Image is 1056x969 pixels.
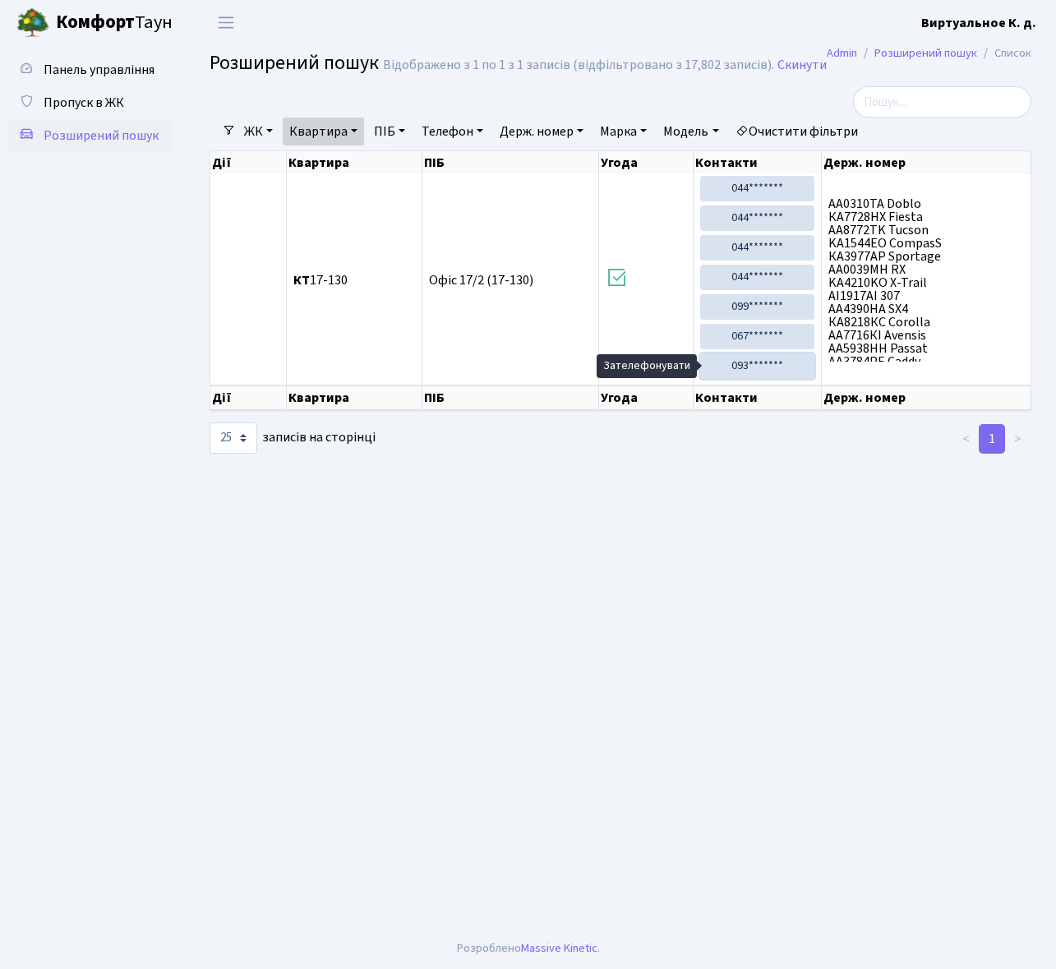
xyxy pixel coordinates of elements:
a: Телефон [415,118,490,145]
div: Відображено з 1 по 1 з 1 записів (відфільтровано з 17,802 записів). [383,58,774,73]
select: записів на сторінці [210,422,257,454]
span: Таун [56,9,173,37]
th: Держ. номер [822,385,1031,410]
a: Massive Kinetic [521,939,597,957]
span: Розширений пошук [44,127,159,145]
th: ПІБ [422,151,599,174]
a: Модель [657,118,725,145]
nav: breadcrumb [802,36,1056,71]
a: Виртуальное К. д. [921,13,1036,33]
th: Дії [210,385,287,410]
th: Угода [599,151,693,174]
a: Панель управління [8,53,173,86]
input: Пошук... [853,86,1031,118]
img: logo.png [16,7,49,39]
a: 1 [979,424,1005,454]
label: записів на сторінці [210,422,376,454]
a: Очистити фільтри [729,118,865,145]
a: Admin [827,44,857,62]
a: ПІБ [367,118,412,145]
th: Дії [210,151,287,174]
a: Держ. номер [493,118,590,145]
a: Марка [593,118,653,145]
div: Зателефонувати [597,354,697,378]
a: Розширений пошук [874,44,977,62]
span: Розширений пошук [210,48,379,77]
th: Держ. номер [822,151,1031,174]
span: Панель управління [44,61,154,79]
a: Розширений пошук [8,119,173,152]
div: Розроблено . [457,939,600,957]
th: Угода [599,385,693,410]
b: Комфорт [56,9,135,35]
b: Виртуальное К. д. [921,14,1036,32]
th: Квартира [287,151,422,174]
th: ПІБ [422,385,599,410]
span: Офіс 17/2 (17-130) [429,271,533,289]
span: Пропуск в ЖК [44,94,124,112]
th: Контакти [694,151,823,174]
th: Контакти [694,385,823,410]
a: Квартира [283,118,364,145]
span: 17-130 [293,274,415,287]
button: Переключити навігацію [205,9,247,36]
b: КТ [293,271,310,289]
th: Квартира [287,385,422,410]
a: ЖК [237,118,279,145]
a: Скинути [777,58,827,73]
a: Пропуск в ЖК [8,86,173,119]
span: AA0310TA Doblo КА7728НХ Fiesta AA8772TK Tucson KA1544EO CompasS КА3977АР Sportage AA0039MH RX KA4... [828,197,1024,362]
li: Список [977,44,1031,62]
